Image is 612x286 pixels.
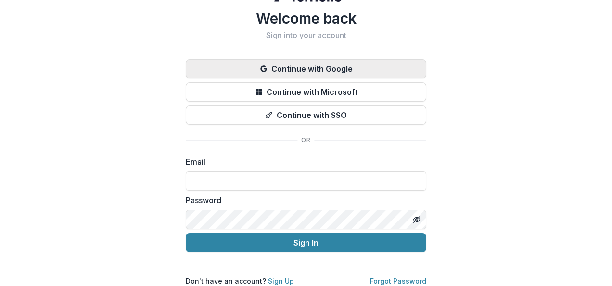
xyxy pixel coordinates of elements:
p: Don't have an account? [186,276,294,286]
button: Continue with SSO [186,105,426,125]
label: Email [186,156,421,168]
button: Sign In [186,233,426,252]
button: Continue with Microsoft [186,82,426,102]
a: Forgot Password [370,277,426,285]
button: Toggle password visibility [409,212,424,227]
h1: Welcome back [186,10,426,27]
label: Password [186,195,421,206]
button: Continue with Google [186,59,426,78]
a: Sign Up [268,277,294,285]
h2: Sign into your account [186,31,426,40]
